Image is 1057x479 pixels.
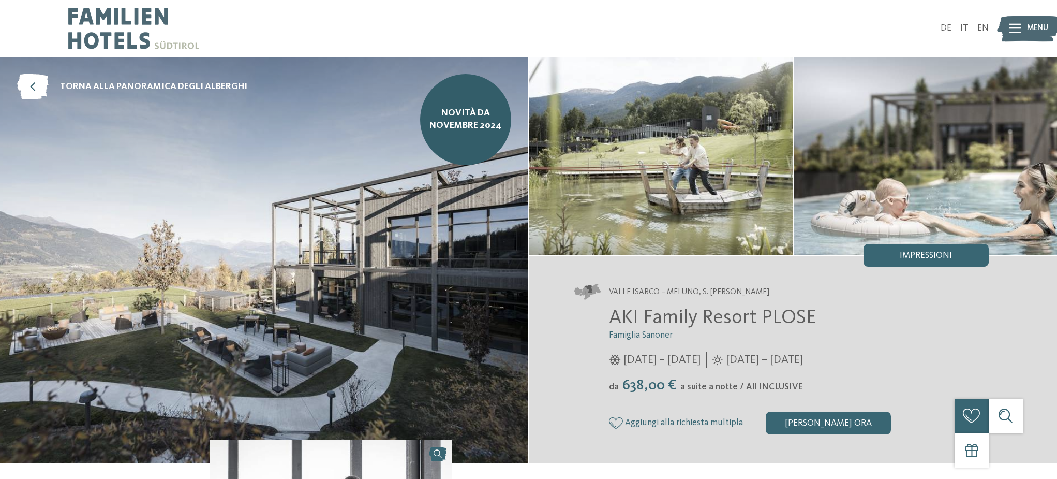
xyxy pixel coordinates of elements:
a: IT [960,24,969,33]
a: DE [941,24,951,33]
span: Impressioni [900,251,952,260]
span: da [609,383,619,391]
span: a suite a notte / All INCLUSIVE [680,383,803,391]
span: [DATE] – [DATE] [623,352,701,368]
span: torna alla panoramica degli alberghi [60,81,247,94]
img: AKI: tutto quello che un bimbo può desiderare [794,57,1057,255]
a: EN [977,24,989,33]
span: NOVITÀ da novembre 2024 [429,107,503,133]
span: [DATE] – [DATE] [726,352,803,368]
div: [PERSON_NAME] ora [766,412,891,434]
span: AKI Family Resort PLOSE [609,308,816,328]
i: Orari d'apertura inverno [609,355,621,366]
span: Aggiungi alla richiesta multipla [625,418,743,428]
span: 638,00 € [620,378,679,393]
span: Famiglia Sanoner [609,331,673,340]
span: Menu [1027,23,1048,34]
a: torna alla panoramica degli alberghi [17,74,247,100]
i: Orari d'apertura estate [712,355,723,366]
span: Valle Isarco – Meluno, S. [PERSON_NAME] [609,287,769,298]
img: AKI: tutto quello che un bimbo può desiderare [529,57,793,255]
